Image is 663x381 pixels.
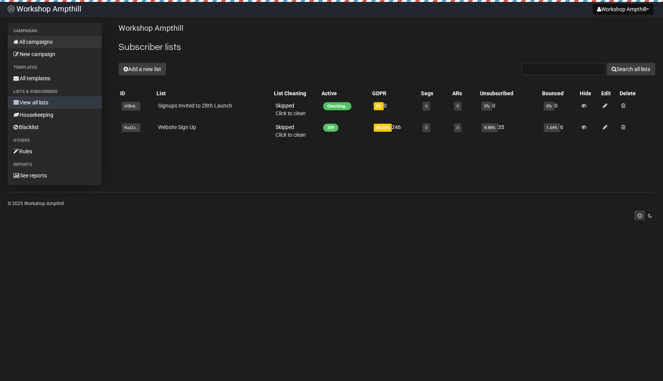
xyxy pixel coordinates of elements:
a: Signups Invited to 28th Launch [158,103,232,109]
a: Rules [8,145,102,157]
th: Hide: No sort applied, sorting is disabled [578,88,600,99]
th: Active: No sort applied, activate to apply an ascending sort [320,88,371,99]
a: 0 [457,125,459,130]
li: Templates [8,63,102,72]
div: Hide [580,89,598,97]
a: Website Sign Up [158,124,196,130]
div: ID [120,89,153,97]
div: List Cleaning [274,89,312,97]
img: 2.png [8,5,15,12]
span: 0% [544,102,554,111]
span: 0% [374,102,384,110]
th: List Cleaning: No sort applied, activate to apply an ascending sort [272,88,320,99]
td: 0 [371,99,419,120]
p: © 2025 Workshop Ampthill [8,199,655,208]
th: List: No sort applied, activate to apply an ascending sort [155,88,272,99]
th: ARs: No sort applied, activate to apply an ascending sort [451,88,478,99]
a: Click to clean [275,110,306,116]
a: 0 [425,104,427,109]
span: Skipped [275,103,306,116]
div: ARs [452,89,471,97]
div: List [157,89,265,97]
span: 359 [323,124,338,132]
td: 0 [541,99,578,120]
div: Edit [601,89,617,97]
p: Workshop Ampthill [119,23,655,33]
div: GDPR [372,89,412,97]
th: Delete: No sort applied, activate to apply an ascending sort [618,88,655,99]
button: Workshop Ampthill [593,4,653,15]
a: See reports [8,169,102,182]
td: 0 [478,99,541,120]
div: Segs [421,89,443,97]
li: Reports [8,160,102,169]
td: 35 [478,120,541,142]
span: Skipped [275,124,306,138]
li: Campaigns [8,27,102,36]
th: Bounced: No sort applied, sorting is disabled [541,88,578,99]
span: KxzZz.. [122,123,140,132]
span: 8.88% [482,123,498,132]
th: Edit: No sort applied, sorting is disabled [600,88,618,99]
li: Others [8,136,102,145]
span: Checking.. [323,102,351,110]
div: Unsubscribed [480,89,533,97]
td: 6 [541,120,578,142]
a: 0 [425,125,427,130]
span: 1.64% [544,123,560,132]
span: 0% [482,102,492,111]
button: Search all lists [607,63,655,76]
th: Segs: No sort applied, activate to apply an ascending sort [419,88,451,99]
li: Lists & subscribers [8,87,102,96]
span: iHBv6.. [122,102,140,111]
a: View all lists [8,96,102,109]
a: Housekeeping [8,109,102,121]
div: Bounced [542,89,577,97]
td: 246 [371,120,419,142]
th: ID: No sort applied, sorting is disabled [119,88,155,99]
span: 68.52% [374,124,392,132]
th: GDPR: No sort applied, activate to apply an ascending sort [371,88,419,99]
div: Active [322,89,363,97]
a: Blacklist [8,121,102,133]
h2: Subscriber lists [119,40,655,54]
button: Add a new list [119,63,166,76]
div: Delete [620,89,648,97]
a: 0 [457,104,459,109]
th: Unsubscribed: No sort applied, activate to apply an ascending sort [478,88,541,99]
a: All campaigns [8,36,102,48]
a: All templates [8,72,102,84]
a: New campaign [8,48,102,60]
a: Click to clean [275,132,306,138]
